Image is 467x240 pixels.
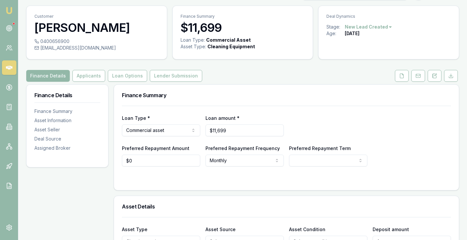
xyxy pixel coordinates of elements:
button: New Lead Created [345,24,393,30]
input: $ [122,155,200,166]
button: Loan Options [108,70,147,82]
div: [EMAIL_ADDRESS][DOMAIN_NAME] [34,45,159,51]
label: Deposit amount [373,227,409,232]
div: Asset Seller [34,126,100,133]
label: Preferred Repayment Term [289,145,351,151]
h3: Finance Summary [122,93,451,98]
label: Loan Type * [122,115,150,121]
button: Finance Details [26,70,70,82]
label: Asset Condition [289,227,325,232]
a: Lender Submission [148,70,204,82]
input: $ [205,124,284,136]
div: Age: [326,30,345,37]
label: Asset Type [122,227,147,232]
h3: [PERSON_NAME] [34,21,159,34]
div: Cleaning Equipment [207,43,255,50]
label: Asset Source [205,227,236,232]
h3: $11,699 [181,21,305,34]
div: [DATE] [345,30,360,37]
a: Applicants [71,70,107,82]
p: Customer [34,14,159,19]
p: Finance Summary [181,14,305,19]
h3: Finance Details [34,93,100,98]
a: Finance Details [26,70,71,82]
button: Lender Submission [150,70,202,82]
div: Assigned Broker [34,145,100,151]
p: Deal Dynamics [326,14,451,19]
div: Loan Type: [181,37,205,43]
div: 0400656900 [34,38,159,45]
label: Preferred Repayment Amount [122,145,189,151]
div: Deal Source [34,136,100,142]
button: Applicants [72,70,105,82]
label: Loan amount * [205,115,240,121]
div: Stage: [326,24,345,30]
div: Asset Information [34,117,100,124]
div: Finance Summary [34,108,100,115]
div: Commercial Asset [206,37,251,43]
div: Asset Type : [181,43,206,50]
a: Loan Options [107,70,148,82]
h3: Asset Details [122,204,451,209]
label: Preferred Repayment Frequency [205,145,280,151]
img: emu-icon-u.png [5,7,13,14]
